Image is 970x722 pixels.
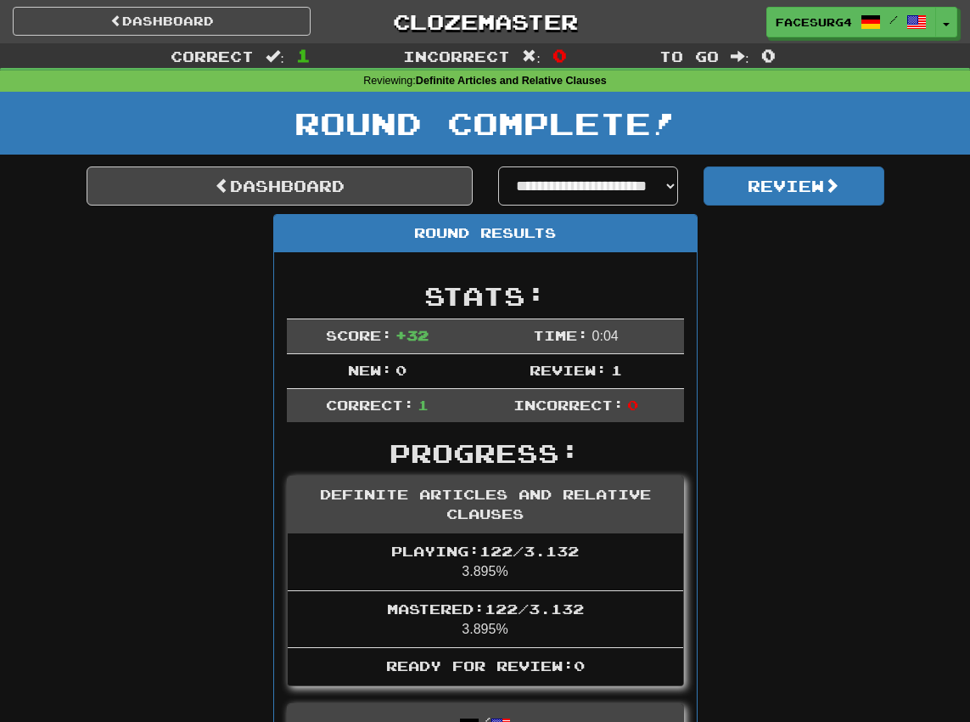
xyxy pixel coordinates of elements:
[348,362,392,378] span: New:
[766,7,936,37] a: facesurg4 /
[418,397,429,413] span: 1
[395,362,407,378] span: 0
[387,601,584,617] span: Mastered: 122 / 3.132
[731,49,749,64] span: :
[288,477,683,533] div: Definite Articles and Relative Clauses
[391,543,579,559] span: Playing: 122 / 3.132
[287,439,684,467] h2: Progress:
[326,327,392,343] span: Score:
[87,166,473,206] a: Dashboard
[13,7,311,36] a: Dashboard
[6,106,964,140] h1: Round Complete!
[513,397,624,413] span: Incorrect:
[416,75,607,87] strong: Definite Articles and Relative Clauses
[776,14,852,30] span: facesurg4
[704,166,884,206] button: Review
[530,362,607,378] span: Review:
[296,45,311,65] span: 1
[326,397,414,413] span: Correct:
[336,7,634,37] a: Clozemaster
[659,48,719,65] span: To go
[889,14,898,25] span: /
[266,49,284,64] span: :
[533,327,588,343] span: Time:
[287,282,684,310] h2: Stats:
[171,48,254,65] span: Correct
[288,590,683,649] li: 3.895%
[386,657,585,674] span: Ready for Review: 0
[395,327,429,343] span: + 32
[288,533,683,591] li: 3.895%
[522,49,541,64] span: :
[611,362,622,378] span: 1
[761,45,776,65] span: 0
[592,329,619,343] span: 0 : 0 4
[552,45,567,65] span: 0
[627,397,638,413] span: 0
[274,215,697,252] div: Round Results
[403,48,510,65] span: Incorrect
